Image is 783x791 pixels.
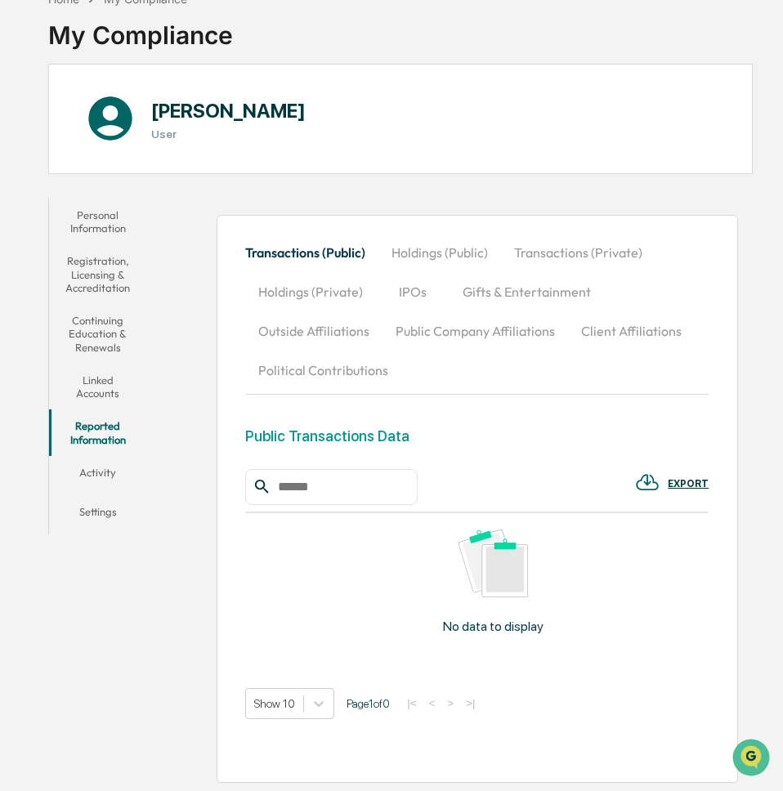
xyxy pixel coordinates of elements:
span: Pylon [163,277,198,289]
a: 🔎Data Lookup [10,230,110,260]
p: No data to display [443,619,544,634]
button: Holdings (Public) [378,233,501,272]
button: Client Affiliations [568,311,695,351]
button: Personal Information [49,199,147,245]
p: How can we help? [16,34,298,60]
button: Holdings (Private) [245,272,376,311]
button: < [424,696,441,710]
img: 1746055101610-c473b297-6a78-478c-a979-82029cc54cd1 [16,125,46,154]
button: |< [402,696,421,710]
span: Page 1 of 0 [347,697,390,710]
div: We're available if you need us! [56,141,207,154]
button: > [442,696,459,710]
button: Political Contributions [245,351,401,390]
h1: [PERSON_NAME] [151,99,306,123]
button: Gifts & Entertainment [450,272,604,311]
div: secondary tabs example [245,233,709,390]
div: Public Transactions Data [245,427,409,445]
button: IPOs [376,272,450,311]
button: Transactions (Private) [501,233,655,272]
button: >| [461,696,480,710]
button: Activity [49,456,147,495]
div: EXPORT [668,478,709,489]
button: Registration, Licensing & Accreditation [49,244,147,304]
div: 🗄️ [119,208,132,221]
button: Reported Information [49,409,147,456]
button: Start new chat [278,130,298,150]
iframe: Open customer support [731,737,775,781]
button: Public Company Affiliations [383,311,568,351]
img: No data [459,530,528,597]
div: My Compliance [48,7,233,50]
a: 🖐️Preclearance [10,199,112,229]
span: Attestations [135,206,203,222]
button: Settings [49,495,147,534]
a: 🗄️Attestations [112,199,209,229]
a: Powered byPylon [115,276,198,289]
input: Clear [43,74,270,92]
button: Outside Affiliations [245,311,383,351]
span: Data Lookup [33,237,103,253]
button: Linked Accounts [49,364,147,410]
div: secondary tabs example [49,199,147,534]
img: EXPORT [635,470,660,494]
div: 🖐️ [16,208,29,221]
span: Preclearance [33,206,105,222]
button: Continuing Education & Renewals [49,304,147,364]
div: Start new chat [56,125,268,141]
div: 🔎 [16,239,29,252]
h3: User [151,127,306,141]
button: Transactions (Public) [245,233,378,272]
